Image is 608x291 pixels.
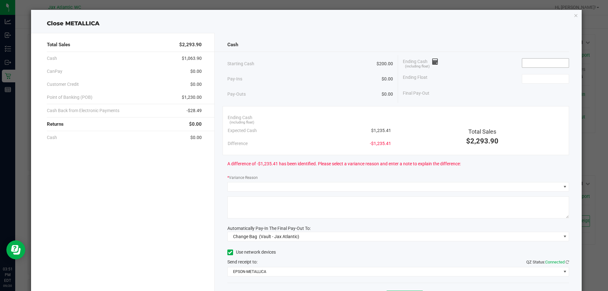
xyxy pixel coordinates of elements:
span: Starting Cash [227,60,254,67]
span: Pay-Ins [227,76,242,82]
span: Pay-Outs [227,91,246,98]
span: Cash [227,41,238,48]
span: Connected [545,260,565,264]
span: Difference [228,140,248,147]
span: Expected Cash [228,127,257,134]
span: Final Pay-Out [403,90,429,97]
iframe: Resource center [6,240,25,259]
span: Total Sales [468,128,496,135]
span: A difference of -$1,235.41 has been identified. Please select a variance reason and enter a note ... [227,161,461,167]
span: Ending Float [403,74,427,84]
span: (including float) [405,64,430,69]
span: $1,235.41 [371,127,391,134]
span: $2,293.90 [179,41,202,48]
span: $200.00 [377,60,393,67]
span: $0.00 [190,134,202,141]
label: Variance Reason [227,175,258,180]
span: QZ Status: [526,260,569,264]
span: Point of Banking (POB) [47,94,92,101]
div: Returns [47,117,202,131]
label: Use network devices [227,249,276,256]
span: $1,230.00 [182,94,202,101]
span: $0.00 [189,121,202,128]
span: $0.00 [190,81,202,88]
span: CanPay [47,68,62,75]
span: $0.00 [382,91,393,98]
span: Ending Cash [403,58,438,68]
span: Ending Cash [228,114,252,121]
span: Cash [47,134,57,141]
span: (including float) [230,120,254,125]
span: Cash Back from Electronic Payments [47,107,119,114]
span: Automatically Pay-In The Final Pay-Out To: [227,226,311,231]
div: Close METALLICA [31,19,582,28]
span: -$1,235.41 [370,140,391,147]
span: Customer Credit [47,81,79,88]
span: $0.00 [190,68,202,75]
span: $0.00 [382,76,393,82]
span: Change Bag [233,234,257,239]
span: $2,293.90 [466,137,498,145]
span: Send receipt to: [227,259,257,264]
span: Cash [47,55,57,62]
span: EPSON-METALLICA [228,267,561,276]
span: -$28.49 [187,107,202,114]
span: $1,063.90 [182,55,202,62]
span: Total Sales [47,41,70,48]
span: (Vault - Jax Atlantic) [259,234,299,239]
